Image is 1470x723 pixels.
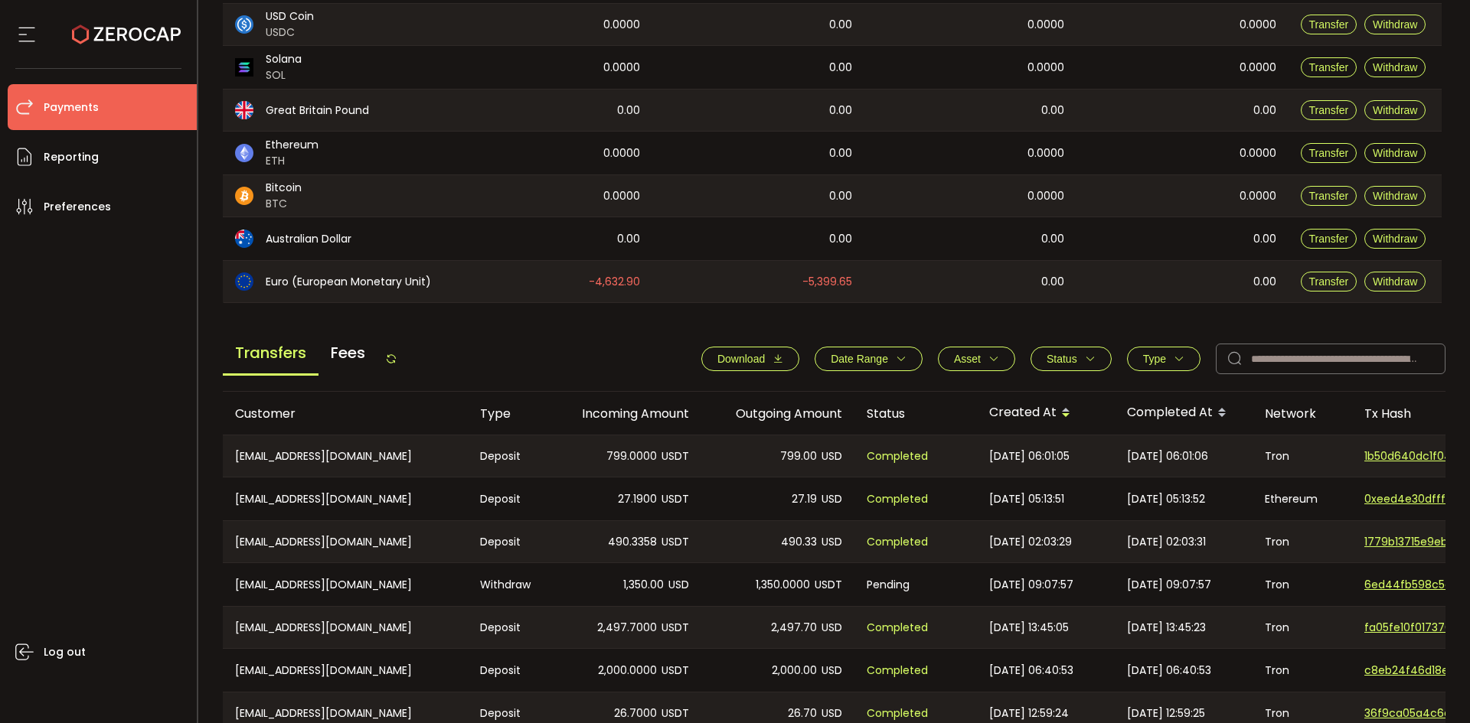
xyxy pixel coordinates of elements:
button: Transfer [1301,229,1357,249]
span: [DATE] 09:07:57 [1127,576,1211,594]
span: 2,497.70 [771,619,817,637]
span: Completed [867,490,928,508]
span: Withdraw [1373,275,1417,288]
span: Download [717,353,765,365]
button: Withdraw [1364,143,1426,163]
button: Transfer [1301,272,1357,291]
iframe: Chat Widget [1393,650,1470,723]
span: 490.3358 [608,533,657,551]
span: 0.00 [829,145,852,162]
img: eth_portfolio.svg [235,144,253,162]
button: Transfer [1301,15,1357,34]
span: 0.00 [1041,230,1064,248]
span: [DATE] 05:13:52 [1127,490,1205,508]
span: 0.0000 [603,187,640,205]
button: Withdraw [1364,186,1426,206]
div: Tron [1253,563,1352,606]
button: Withdraw [1364,229,1426,249]
span: Reporting [44,146,99,168]
span: Date Range [831,353,888,365]
div: Tron [1253,649,1352,692]
span: Completed [867,705,928,722]
span: 0.0000 [1240,187,1276,205]
div: Created At [977,400,1115,426]
div: Deposit [468,649,548,692]
span: [DATE] 06:40:53 [1127,662,1211,679]
span: -5,399.65 [802,273,852,291]
span: USDT [661,533,689,551]
span: 2,000.0000 [598,662,657,679]
button: Asset [938,347,1015,371]
span: 0.00 [829,230,852,248]
span: 0.00 [1253,102,1276,119]
span: USD [822,490,842,508]
span: Completed [867,662,928,679]
span: ETH [266,153,318,169]
button: Status [1031,347,1112,371]
span: 27.19 [792,490,817,508]
div: Ethereum [1253,477,1352,520]
button: Transfer [1301,100,1357,120]
img: btc_portfolio.svg [235,187,253,205]
span: USD [822,448,842,465]
span: Withdraw [1373,104,1417,116]
span: 0.00 [829,102,852,119]
div: Withdraw [468,563,548,606]
div: Deposit [468,477,548,520]
span: [DATE] 13:45:05 [989,619,1069,637]
button: Transfer [1301,143,1357,163]
div: Deposit [468,607,548,648]
span: Fees [318,332,377,373]
span: [DATE] 12:59:24 [989,705,1069,722]
span: [DATE] 06:01:06 [1127,448,1208,465]
span: SOL [266,67,302,83]
div: [EMAIL_ADDRESS][DOMAIN_NAME] [223,521,468,562]
span: 0.00 [1253,273,1276,291]
span: Completed [867,533,928,551]
span: 0.0000 [603,145,640,162]
span: 2,497.7000 [597,619,657,637]
div: Deposit [468,435,548,477]
span: Completed [867,448,928,465]
span: Log out [44,641,86,663]
span: 0.00 [1041,273,1064,291]
span: 0.0000 [1027,187,1064,205]
span: Withdraw [1373,61,1417,73]
span: USDT [815,576,842,594]
span: Withdraw [1373,18,1417,31]
span: Status [1047,353,1077,365]
span: 0.0000 [1027,59,1064,77]
span: [DATE] 12:59:25 [1127,705,1205,722]
span: Transfer [1309,147,1349,159]
span: [DATE] 02:03:31 [1127,533,1206,551]
span: 0.00 [1041,102,1064,119]
span: 0.0000 [1027,145,1064,162]
span: 799.00 [780,448,817,465]
span: Australian Dollar [266,231,351,247]
span: USD Coin [266,8,314,24]
span: 0.00 [829,187,852,205]
span: 0.0000 [1027,16,1064,34]
span: 26.7000 [614,705,657,722]
div: Completed At [1115,400,1253,426]
span: 0.0000 [1240,145,1276,162]
div: Incoming Amount [548,405,701,422]
span: Transfer [1309,233,1349,245]
span: Ethereum [266,137,318,153]
span: Completed [867,619,928,637]
span: Bitcoin [266,180,302,196]
span: Withdraw [1373,190,1417,202]
div: Status [854,405,977,422]
span: [DATE] 02:03:29 [989,533,1072,551]
span: Withdraw [1373,233,1417,245]
span: Transfer [1309,18,1349,31]
div: [EMAIL_ADDRESS][DOMAIN_NAME] [223,649,468,692]
span: USDT [661,448,689,465]
div: Outgoing Amount [701,405,854,422]
span: USD [822,619,842,637]
span: 0.0000 [1240,16,1276,34]
div: [EMAIL_ADDRESS][DOMAIN_NAME] [223,607,468,648]
button: Type [1127,347,1200,371]
span: Withdraw [1373,147,1417,159]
